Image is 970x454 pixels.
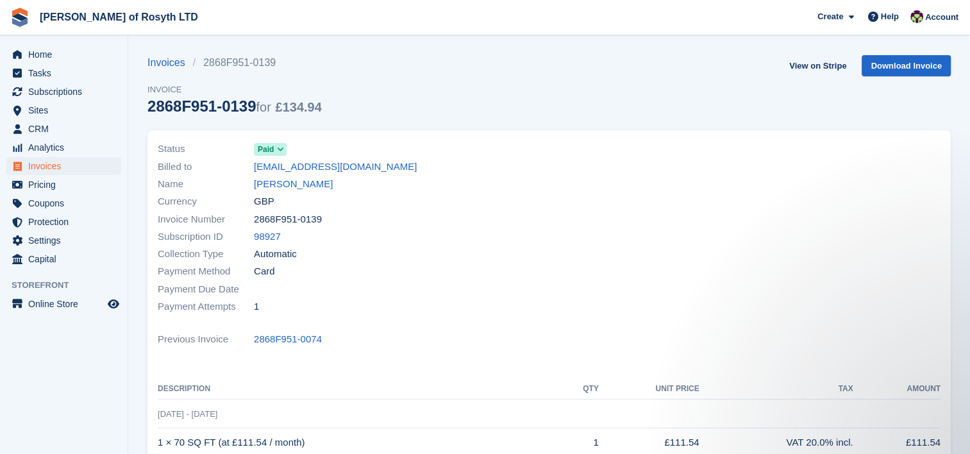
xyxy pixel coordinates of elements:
th: QTY [562,379,599,399]
span: [DATE] - [DATE] [158,409,217,419]
a: Download Invoice [862,55,951,76]
span: Automatic [254,247,297,262]
span: Subscriptions [28,83,105,101]
span: 1 [254,299,259,314]
a: Preview store [106,296,121,312]
span: £134.94 [276,100,322,114]
th: Amount [853,379,941,399]
nav: breadcrumbs [147,55,322,71]
span: 2868F951-0139 [254,212,322,227]
span: Payment Attempts [158,299,254,314]
a: menu [6,139,121,156]
span: Capital [28,250,105,268]
span: Collection Type [158,247,254,262]
span: Billed to [158,160,254,174]
a: menu [6,231,121,249]
a: 2868F951-0074 [254,332,322,347]
a: menu [6,120,121,138]
span: Storefront [12,279,128,292]
span: Invoices [28,157,105,175]
span: Analytics [28,139,105,156]
span: Home [28,46,105,63]
span: Pricing [28,176,105,194]
img: Nina Briggs [910,10,923,23]
span: Account [925,11,958,24]
a: menu [6,83,121,101]
span: for [256,100,271,114]
span: Name [158,177,254,192]
img: stora-icon-8386f47178a22dfd0bd8f6a31ec36ba5ce8667c1dd55bd0f319d3a0aa187defe.svg [10,8,29,27]
span: Card [254,264,275,279]
a: [PERSON_NAME] of Rosyth LTD [35,6,203,28]
a: [PERSON_NAME] [254,177,333,192]
a: Invoices [147,55,193,71]
span: Paid [258,144,274,155]
span: Help [881,10,899,23]
div: 2868F951-0139 [147,97,322,115]
span: Invoice [147,83,322,96]
span: Sites [28,101,105,119]
th: Unit Price [599,379,699,399]
a: View on Stripe [784,55,851,76]
span: Previous Invoice [158,332,254,347]
span: Settings [28,231,105,249]
a: menu [6,194,121,212]
a: menu [6,101,121,119]
a: menu [6,46,121,63]
a: menu [6,250,121,268]
a: menu [6,64,121,82]
a: [EMAIL_ADDRESS][DOMAIN_NAME] [254,160,417,174]
span: CRM [28,120,105,138]
span: Payment Due Date [158,282,254,297]
span: Invoice Number [158,212,254,227]
a: 98927 [254,230,281,244]
span: Create [817,10,843,23]
span: Subscription ID [158,230,254,244]
th: Description [158,379,562,399]
span: GBP [254,194,274,209]
span: Coupons [28,194,105,212]
span: Currency [158,194,254,209]
a: menu [6,213,121,231]
span: Protection [28,213,105,231]
a: menu [6,295,121,313]
div: VAT 20.0% incl. [699,435,853,450]
span: Status [158,142,254,156]
a: menu [6,176,121,194]
a: Paid [254,142,287,156]
span: Tasks [28,64,105,82]
span: Payment Method [158,264,254,279]
th: Tax [699,379,853,399]
a: menu [6,157,121,175]
span: Online Store [28,295,105,313]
